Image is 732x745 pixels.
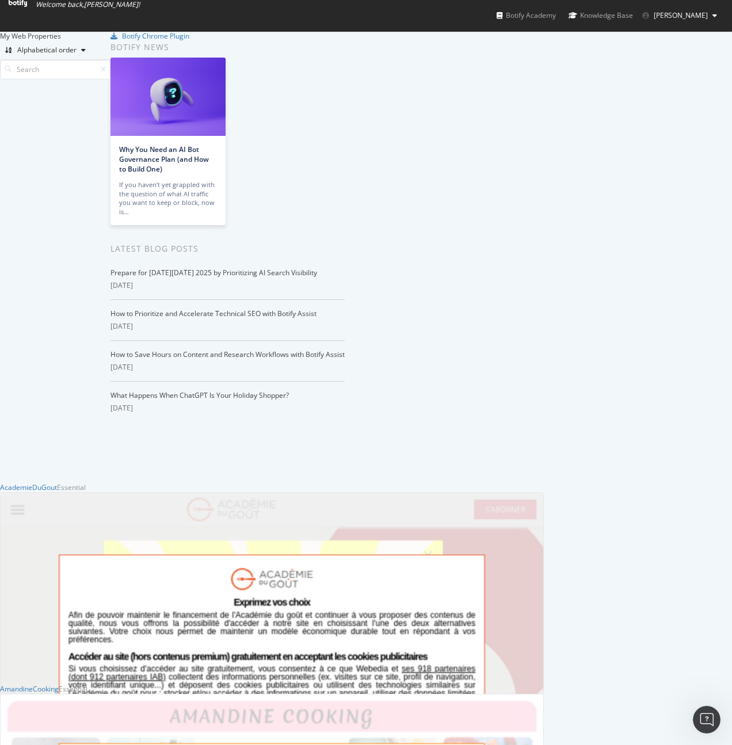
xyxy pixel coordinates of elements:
iframe: Intercom live chat [693,706,720,733]
span: Mickaël DELTEIL [654,10,708,20]
img: Why You Need an AI Bot Governance Plan (and How to Build One) [110,58,226,136]
a: Botify Chrome Plugin [110,31,189,41]
div: Alphabetical order [17,47,77,54]
div: Botify Chrome Plugin [122,31,189,41]
div: Botify news [110,41,345,54]
div: Botify Academy [497,10,556,21]
div: Essential [57,482,86,492]
div: Knowledge Base [569,10,633,21]
button: [PERSON_NAME] [633,6,726,25]
div: Essential [59,684,87,694]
